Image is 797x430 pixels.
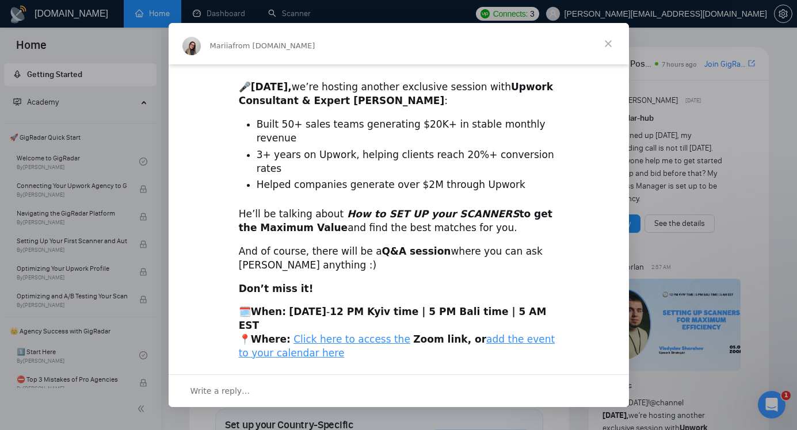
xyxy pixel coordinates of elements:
b: Where: [251,333,291,345]
div: 🎤 we’re hosting another exclusive session with : [239,67,559,107]
b: 12 PM Kyiv time | 5 PM Bali time | 5 AM EST [239,306,547,331]
b: Don’t miss it! [239,283,314,294]
b: [DATE], [251,81,292,93]
span: Mariia [210,41,233,50]
span: Close [588,23,629,64]
span: Write a reply… [190,383,250,398]
li: Built 50+ sales teams generating $20K+ in stable monthly revenue [257,118,559,145]
div: And of course, there will be a where you can ask [PERSON_NAME] anything :) [239,245,559,272]
li: Helped companies generate over $2M through Upwork [257,178,559,192]
b: Q&A session [382,245,451,257]
a: add the event to your calendar here [239,333,555,359]
b: Zoom link, or [413,333,486,345]
li: 3+ years on Upwork, helping clients reach 20%+ conversion rates [257,148,559,176]
div: 🗓️ - 📍 [239,305,559,360]
b: When: [251,306,286,317]
a: Click here to access the [293,333,410,345]
b: Upwork Consultant & Expert [PERSON_NAME] [239,81,553,106]
div: He’ll be talking about and find the best matches for you. [239,208,559,235]
img: Profile image for Mariia [182,37,201,55]
div: Open conversation and reply [169,374,629,407]
b: to get the Maximum Value [239,208,552,233]
i: How to SET UP your SCANNERS [347,208,519,220]
b: [DATE] [289,306,326,317]
span: from [DOMAIN_NAME] [232,41,315,50]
